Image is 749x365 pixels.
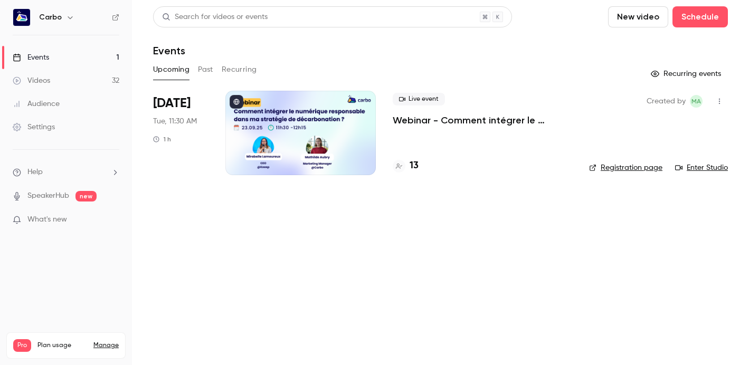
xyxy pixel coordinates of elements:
[13,9,30,26] img: Carbo
[13,75,50,86] div: Videos
[27,167,43,178] span: Help
[107,215,119,225] iframe: Noticeable Trigger
[153,116,197,127] span: Tue, 11:30 AM
[13,122,55,132] div: Settings
[222,61,257,78] button: Recurring
[75,191,97,201] span: new
[647,95,686,108] span: Created by
[393,159,419,173] a: 13
[13,52,49,63] div: Events
[393,114,572,127] a: Webinar - Comment intégrer le numérique responsable dans ma stratégie de décarbonation ?
[27,190,69,201] a: SpeakerHub
[37,341,87,350] span: Plan usage
[153,135,171,143] div: 1 h
[393,93,445,105] span: Live event
[672,6,728,27] button: Schedule
[153,91,208,175] div: Sep 23 Tue, 11:30 AM (Europe/Paris)
[39,12,62,23] h6: Carbo
[675,162,728,173] a: Enter Studio
[691,95,701,108] span: MA
[13,99,60,109] div: Audience
[589,162,662,173] a: Registration page
[690,95,703,108] span: Mathilde Aubry
[153,44,185,57] h1: Events
[646,65,728,82] button: Recurring events
[153,61,189,78] button: Upcoming
[27,214,67,225] span: What's new
[198,61,213,78] button: Past
[162,12,268,23] div: Search for videos or events
[153,95,191,112] span: [DATE]
[13,167,119,178] li: help-dropdown-opener
[93,341,119,350] a: Manage
[13,339,31,352] span: Pro
[410,159,419,173] h4: 13
[608,6,668,27] button: New video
